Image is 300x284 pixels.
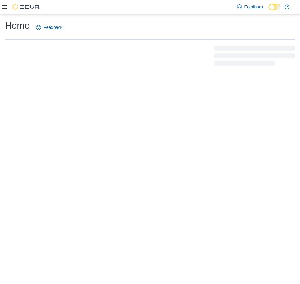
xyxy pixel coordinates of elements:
[244,4,263,10] span: Feedback
[34,21,65,34] a: Feedback
[12,4,40,10] img: Cova
[214,47,295,67] span: Loading
[43,24,62,30] span: Feedback
[5,19,30,32] h1: Home
[268,4,281,10] input: Dark Mode
[235,1,266,13] a: Feedback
